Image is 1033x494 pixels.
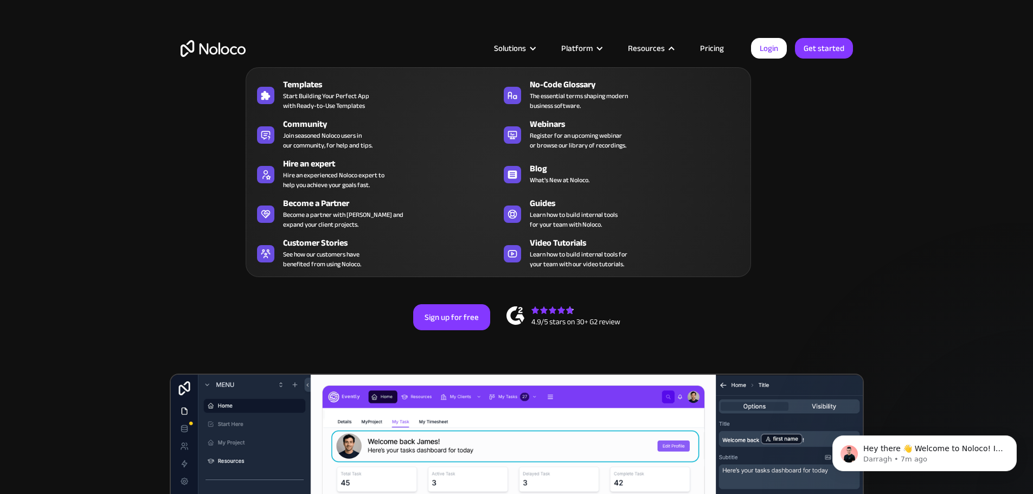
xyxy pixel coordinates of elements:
span: Learn how to build internal tools for your team with Noloco. [530,210,618,229]
div: Platform [548,41,614,55]
a: WebinarsRegister for an upcoming webinaror browse our library of recordings. [498,116,745,152]
h2: Business Apps for Teams [181,133,853,220]
div: Become a partner with [PERSON_NAME] and expand your client projects. [283,210,403,229]
a: Video TutorialsLearn how to build internal tools foryour team with our video tutorials. [498,234,745,271]
div: No-Code Glossary [530,78,750,91]
div: Video Tutorials [530,236,750,249]
h1: Custom No-Code Business Apps Platform [181,114,853,123]
span: What's New at Noloco. [530,175,589,185]
a: TemplatesStart Building Your Perfect Appwith Ready-to-Use Templates [252,76,498,113]
nav: Resources [246,52,751,277]
span: See how our customers have benefited from using Noloco. [283,249,361,269]
a: Login [751,38,787,59]
iframe: Intercom notifications message [816,413,1033,489]
a: Customer StoriesSee how our customers havebenefited from using Noloco. [252,234,498,271]
a: Pricing [686,41,737,55]
div: Customer Stories [283,236,503,249]
div: Community [283,118,503,131]
div: Blog [530,162,750,175]
a: GuidesLearn how to build internal toolsfor your team with Noloco. [498,195,745,232]
a: No-Code GlossaryThe essential terms shaping modernbusiness software. [498,76,745,113]
a: Get started [795,38,853,59]
div: Hire an expert [283,157,503,170]
div: Resources [614,41,686,55]
a: Hire an expertHire an experienced Noloco expert tohelp you achieve your goals fast. [252,155,498,192]
a: home [181,40,246,57]
a: Sign up for free [413,304,490,330]
div: Templates [283,78,503,91]
span: Join seasoned Noloco users in our community, for help and tips. [283,131,373,150]
span: Start Building Your Perfect App with Ready-to-Use Templates [283,91,369,111]
div: Become a Partner [283,197,503,210]
a: BlogWhat's New at Noloco. [498,155,745,192]
div: Hire an experienced Noloco expert to help you achieve your goals fast. [283,170,384,190]
div: Webinars [530,118,750,131]
div: Solutions [494,41,526,55]
a: Become a PartnerBecome a partner with [PERSON_NAME] andexpand your client projects. [252,195,498,232]
div: Resources [628,41,665,55]
a: CommunityJoin seasoned Noloco users inour community, for help and tips. [252,116,498,152]
div: Guides [530,197,750,210]
div: Solutions [480,41,548,55]
span: The essential terms shaping modern business software. [530,91,628,111]
span: Learn how to build internal tools for your team with our video tutorials. [530,249,627,269]
div: Platform [561,41,593,55]
span: Register for an upcoming webinar or browse our library of recordings. [530,131,626,150]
